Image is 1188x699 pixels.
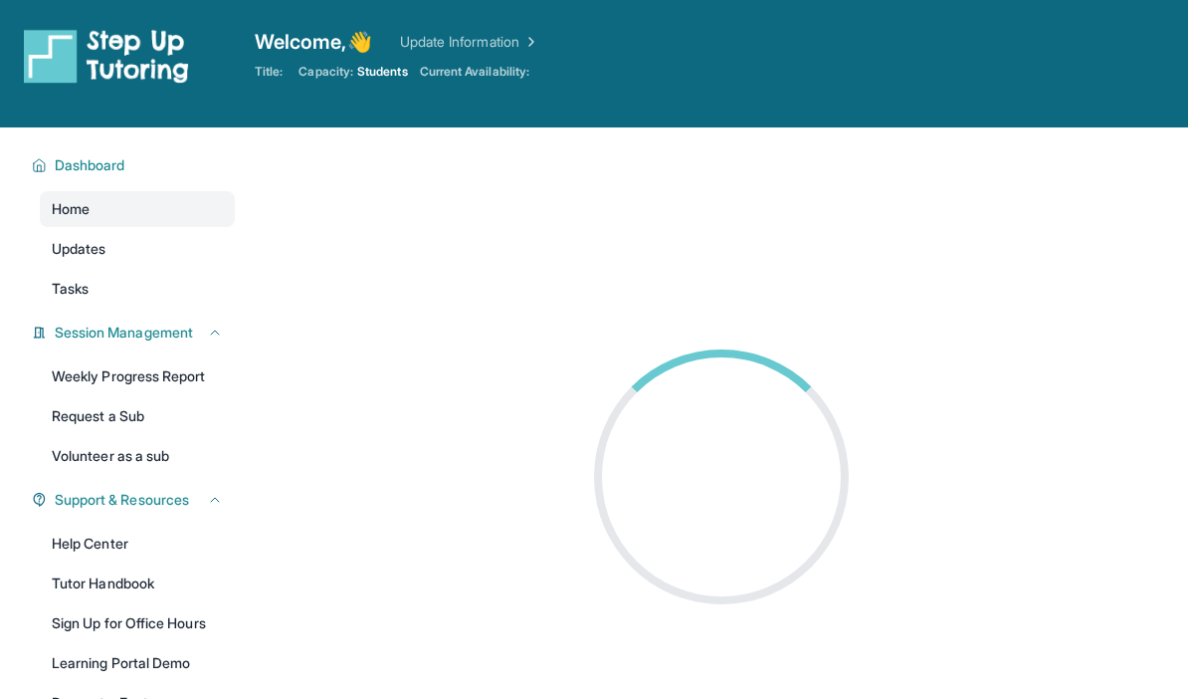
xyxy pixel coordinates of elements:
a: Sign Up for Office Hours [40,605,235,641]
span: Current Availability: [420,64,529,80]
a: Request a Sub [40,398,235,434]
span: Home [52,199,90,219]
a: Volunteer as a sub [40,438,235,474]
a: Help Center [40,526,235,562]
a: Update Information [400,32,539,52]
span: Welcome, 👋 [255,28,372,56]
img: Chevron Right [519,32,539,52]
button: Dashboard [47,155,223,175]
a: Home [40,191,235,227]
a: Learning Portal Demo [40,645,235,681]
span: Session Management [55,323,193,343]
a: Updates [40,231,235,267]
a: Tasks [40,271,235,307]
span: Dashboard [55,155,125,175]
span: Updates [52,239,106,259]
span: Tasks [52,279,89,299]
img: logo [24,28,189,84]
button: Session Management [47,323,223,343]
button: Support & Resources [47,490,223,510]
span: Title: [255,64,283,80]
span: Capacity: [298,64,353,80]
span: Students [357,64,408,80]
a: Tutor Handbook [40,566,235,601]
span: Support & Resources [55,490,189,510]
a: Weekly Progress Report [40,358,235,394]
